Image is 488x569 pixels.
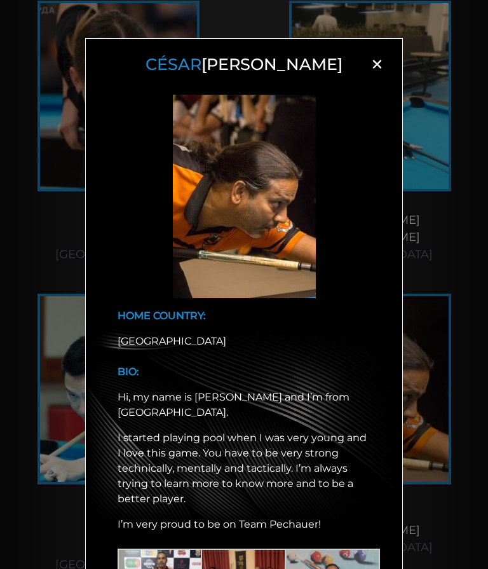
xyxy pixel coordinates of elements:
[146,54,201,74] span: César
[118,517,370,532] p: I’m very proud to be on Team Pechauer!
[173,95,316,298] img: César Sousa
[118,334,370,349] div: [GEOGRAPHIC_DATA]
[367,55,386,74] span: ×
[102,55,386,74] h3: [PERSON_NAME]
[118,310,206,322] b: HOME COUNTRY:
[118,430,370,507] p: I started playing pool when I was very young and I love this game. You have to be very strong tec...
[118,390,370,420] p: Hi, my name is [PERSON_NAME] and I’m from [GEOGRAPHIC_DATA].
[118,366,139,378] b: BIO:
